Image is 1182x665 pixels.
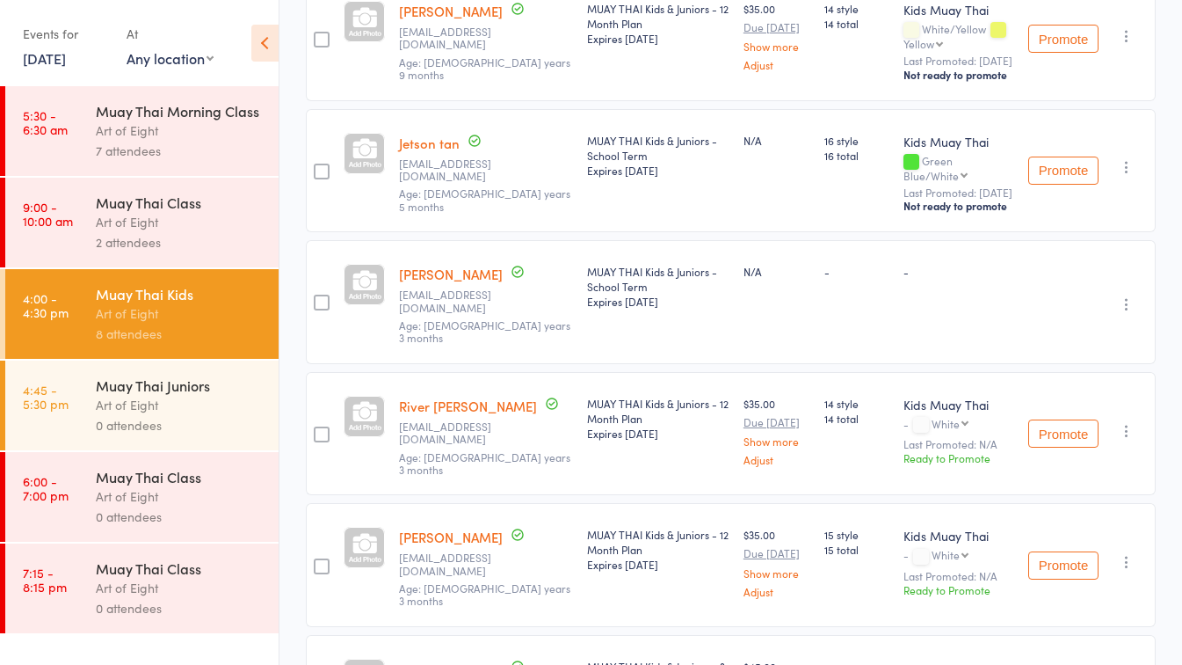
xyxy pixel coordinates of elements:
div: Ready to Promote [903,450,1014,465]
a: [DATE] [23,48,66,68]
a: 5:30 -6:30 amMuay Thai Morning ClassArt of Eight7 attendees [5,86,279,176]
button: Promote [1028,420,1099,448]
button: Promote [1028,25,1099,53]
div: - [903,264,1014,279]
div: Art of Eight [96,212,264,232]
a: Show more [743,567,810,579]
button: Promote [1028,157,1099,185]
a: 4:00 -4:30 pmMuay Thai KidsArt of Eight8 attendees [5,269,279,359]
div: Ready to Promote [903,582,1014,597]
div: White/Yellow [903,23,1014,49]
span: Age: [DEMOGRAPHIC_DATA] years 3 months [399,581,570,608]
span: 14 style [824,1,889,16]
span: Age: [DEMOGRAPHIC_DATA] years 5 months [399,186,570,213]
div: At [127,19,214,48]
div: 0 attendees [96,507,264,527]
a: 7:15 -8:15 pmMuay Thai ClassArt of Eight0 attendees [5,544,279,633]
a: [PERSON_NAME] [399,265,503,283]
small: Due [DATE] [743,21,810,33]
small: Last Promoted: [DATE] [903,55,1014,67]
div: 8 attendees [96,324,264,344]
div: Muay Thai Morning Class [96,101,264,121]
time: 4:00 - 4:30 pm [23,291,69,319]
div: MUAY THAI Kids & Juniors - School Term [587,264,729,309]
span: 14 style [824,396,889,411]
div: Yellow [903,38,934,49]
span: 14 total [824,16,889,31]
a: Adjust [743,586,810,597]
div: MUAY THAI Kids & Juniors - 12 Month Plan [587,396,729,441]
small: elingtan@hotmail.com [399,157,573,183]
div: 2 attendees [96,232,264,252]
div: 7 attendees [96,141,264,161]
div: Muay Thai Juniors [96,376,264,395]
span: 14 total [824,411,889,426]
div: Expires [DATE] [587,31,729,46]
div: N/A [743,133,810,148]
span: 15 style [824,527,889,542]
a: Adjust [743,454,810,465]
div: - [903,418,1014,433]
small: Due [DATE] [743,416,810,428]
div: Not ready to promote [903,199,1014,213]
div: White [932,549,960,560]
div: Art of Eight [96,395,264,415]
div: Art of Eight [96,121,264,141]
div: - [824,264,889,279]
time: 4:45 - 5:30 pm [23,383,69,411]
small: supersteph@me.com [399,289,573,314]
small: zestforyourlife@gmail.com [399,420,573,446]
time: 7:15 - 8:15 pm [23,566,67,594]
div: N/A [743,264,810,279]
div: Any location [127,48,214,68]
div: Green [903,155,1014,181]
div: Events for [23,19,109,48]
a: [PERSON_NAME] [399,528,503,546]
a: 6:00 -7:00 pmMuay Thai ClassArt of Eight0 attendees [5,452,279,542]
div: $35.00 [743,1,810,70]
a: Adjust [743,59,810,70]
button: Promote [1028,552,1099,580]
small: Last Promoted: [DATE] [903,186,1014,199]
span: 16 style [824,133,889,148]
div: MUAY THAI Kids & Juniors - 12 Month Plan [587,527,729,572]
div: $35.00 [743,396,810,465]
div: Kids Muay Thai [903,1,1014,18]
time: 6:00 - 7:00 pm [23,474,69,502]
div: MUAY THAI Kids & Juniors - School Term [587,133,729,178]
a: [PERSON_NAME] [399,2,503,20]
a: Show more [743,40,810,52]
span: 16 total [824,148,889,163]
span: 15 total [824,542,889,557]
div: Muay Thai Class [96,559,264,578]
div: Kids Muay Thai [903,527,1014,544]
small: Due [DATE] [743,547,810,559]
small: Zestforyourlife@gmail.com [399,552,573,577]
span: Age: [DEMOGRAPHIC_DATA] years 3 months [399,449,570,477]
span: Age: [DEMOGRAPHIC_DATA] years 3 months [399,318,570,345]
a: Jetson tan [399,134,460,152]
div: Muay Thai Class [96,193,264,212]
div: Art of Eight [96,578,264,598]
div: Kids Muay Thai [903,133,1014,150]
div: MUAY THAI Kids & Juniors - 12 Month Plan [587,1,729,46]
a: River [PERSON_NAME] [399,397,537,415]
div: Muay Thai Kids [96,284,264,303]
a: 9:00 -10:00 amMuay Thai ClassArt of Eight2 attendees [5,178,279,267]
div: - [903,549,1014,564]
div: Expires [DATE] [587,557,729,572]
time: 9:00 - 10:00 am [23,200,73,228]
div: Expires [DATE] [587,163,729,178]
div: 0 attendees [96,598,264,618]
time: 5:30 - 6:30 am [23,108,68,136]
div: 0 attendees [96,415,264,435]
div: Art of Eight [96,486,264,507]
div: Art of Eight [96,303,264,324]
small: Jrfmartin81@gmail.com [399,26,573,51]
div: Kids Muay Thai [903,396,1014,413]
small: Last Promoted: N/A [903,438,1014,450]
div: $35.00 [743,527,810,596]
small: Last Promoted: N/A [903,570,1014,582]
span: Age: [DEMOGRAPHIC_DATA] years 9 months [399,55,570,82]
div: Expires [DATE] [587,426,729,441]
